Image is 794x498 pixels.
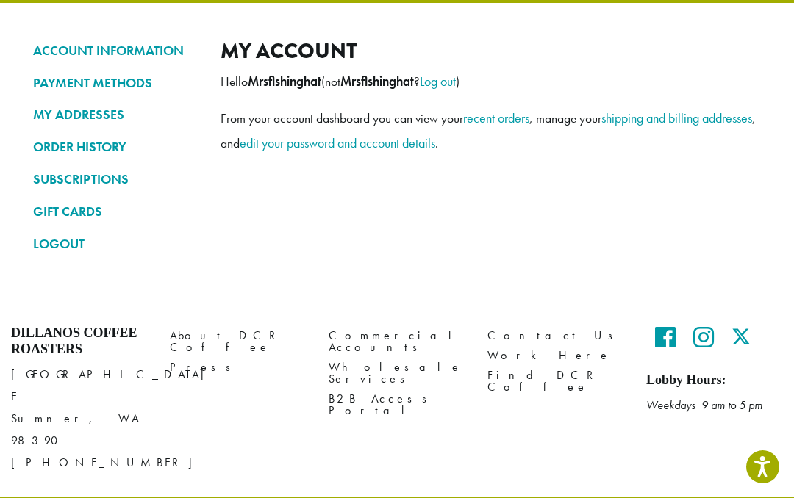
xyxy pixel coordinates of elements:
a: Contact Us [487,325,624,345]
a: Find DCR Coffee [487,366,624,397]
strong: Mrsfishinghat [248,73,321,90]
a: Log out [420,73,456,90]
h2: My account [221,38,761,64]
a: GIFT CARDS [33,199,198,224]
p: From your account dashboard you can view your , manage your , and . [221,106,761,156]
a: shipping and billing addresses [601,109,752,126]
a: PAYMENT METHODS [33,71,198,95]
p: Hello (not ? ) [221,69,761,94]
a: Press [170,358,307,378]
p: [GEOGRAPHIC_DATA] E Sumner, WA 98390 [PHONE_NUMBER] [11,364,148,474]
a: MY ADDRESSES [33,102,198,127]
em: Weekdays 9 am to 5 pm [646,397,762,413]
a: Commercial Accounts [329,325,465,357]
nav: Account pages [33,38,198,268]
strong: Mrsfishinghat [340,73,414,90]
a: Wholesale Services [329,358,465,389]
a: LOGOUT [33,231,198,256]
h4: Dillanos Coffee Roasters [11,325,148,357]
a: recent orders [463,109,529,126]
a: About DCR Coffee [170,325,307,357]
a: B2B Access Portal [329,389,465,421]
a: ACCOUNT INFORMATION [33,38,198,63]
a: ORDER HISTORY [33,134,198,159]
a: Work Here [487,346,624,366]
a: SUBSCRIPTIONS [33,167,198,192]
h5: Lobby Hours: [646,372,783,389]
a: edit your password and account details [240,134,435,151]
